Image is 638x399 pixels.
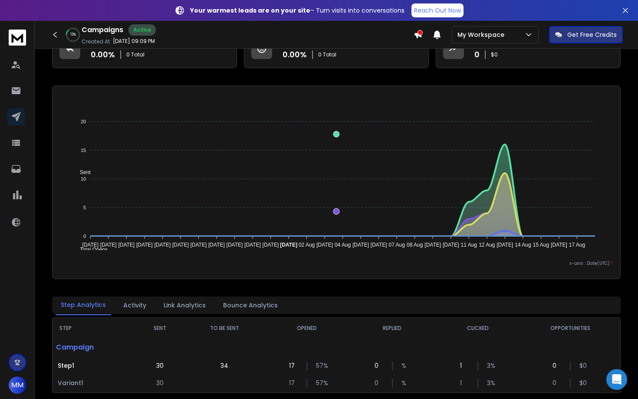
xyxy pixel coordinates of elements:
[552,379,561,387] p: 0
[56,295,111,315] button: Step Analytics
[579,379,588,387] p: $ 0
[158,296,211,315] button: Link Analytics
[73,247,108,253] span: Total Opens
[208,242,225,248] tspan: [DATE]
[58,361,130,370] p: Step 1
[190,242,207,248] tspan: [DATE]
[411,3,464,17] a: Reach Out Now
[515,242,531,248] tspan: 14 Aug
[316,361,325,370] p: 57 %
[375,361,383,370] p: 0
[316,379,325,387] p: 57 %
[443,242,459,248] tspan: [DATE]
[606,369,627,390] div: Open Intercom Messenger
[59,260,613,267] p: x-axis : Date(UTC)
[263,242,279,248] tspan: [DATE]
[244,242,261,248] tspan: [DATE]
[283,49,307,61] p: 0.00 %
[579,361,588,370] p: $ 0
[533,242,549,248] tspan: 15 Aug
[316,242,333,248] tspan: [DATE]
[414,6,461,15] p: Reach Out Now
[375,379,383,387] p: 0
[552,361,561,370] p: 0
[81,119,86,124] tspan: 20
[82,25,123,35] h1: Campaigns
[289,379,298,387] p: 17
[520,318,620,339] th: OPPORTUNITIES
[113,38,155,45] p: [DATE] 09:09 PM
[9,376,26,394] button: MM
[474,49,480,61] p: 0
[136,242,153,248] tspan: [DATE]
[491,51,498,58] p: $ 0
[81,148,86,153] tspan: 15
[280,242,297,248] tspan: [DATE]
[371,242,387,248] tspan: [DATE]
[487,361,496,370] p: 3 %
[407,242,423,248] tspan: 08 Aug
[156,379,164,387] p: 30
[156,361,164,370] p: 30
[264,318,350,339] th: OPENED
[52,31,237,68] a: Reply Rate0.00%0 Total
[318,51,336,58] p: 0 Total
[9,30,26,46] img: logo
[53,339,135,356] p: Campaign
[100,242,117,248] tspan: [DATE]
[81,176,86,181] tspan: 10
[128,24,156,36] div: Active
[551,242,567,248] tspan: [DATE]
[73,169,91,175] span: Sent
[460,379,469,387] p: 1
[567,30,617,39] p: Get Free Credits
[549,26,623,43] button: Get Free Credits
[53,318,135,339] th: STEP
[218,296,283,315] button: Bounce Analytics
[401,361,410,370] p: %
[126,51,145,58] p: 0 Total
[118,242,135,248] tspan: [DATE]
[118,296,151,315] button: Activity
[299,242,315,248] tspan: 02 Aug
[424,242,441,248] tspan: [DATE]
[457,30,508,39] p: My Workspace
[435,318,520,339] th: CLICKED
[569,242,585,248] tspan: 17 Aug
[461,242,477,248] tspan: 11 Aug
[154,242,171,248] tspan: [DATE]
[190,6,405,15] p: – Turn visits into conversations
[497,242,513,248] tspan: [DATE]
[82,38,111,45] p: Created At:
[70,32,76,37] p: 13 %
[220,361,228,370] p: 34
[227,242,243,248] tspan: [DATE]
[487,379,496,387] p: 3 %
[389,242,405,248] tspan: 07 Aug
[83,205,86,210] tspan: 5
[83,234,86,239] tspan: 0
[82,242,99,248] tspan: [DATE]
[91,49,115,61] p: 0.00 %
[244,31,429,68] a: Bounce Rate0.00%0 Total
[335,242,351,248] tspan: 04 Aug
[190,6,310,15] strong: Your warmest leads are on your site
[172,242,189,248] tspan: [DATE]
[135,318,184,339] th: SENT
[401,379,410,387] p: %
[352,242,369,248] tspan: [DATE]
[479,242,495,248] tspan: 12 Aug
[436,31,621,68] a: Opportunities0$0
[184,318,264,339] th: TO BE SENT
[460,361,469,370] p: 1
[289,361,298,370] p: 17
[58,379,130,387] p: Variant 1
[350,318,435,339] th: REPLIED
